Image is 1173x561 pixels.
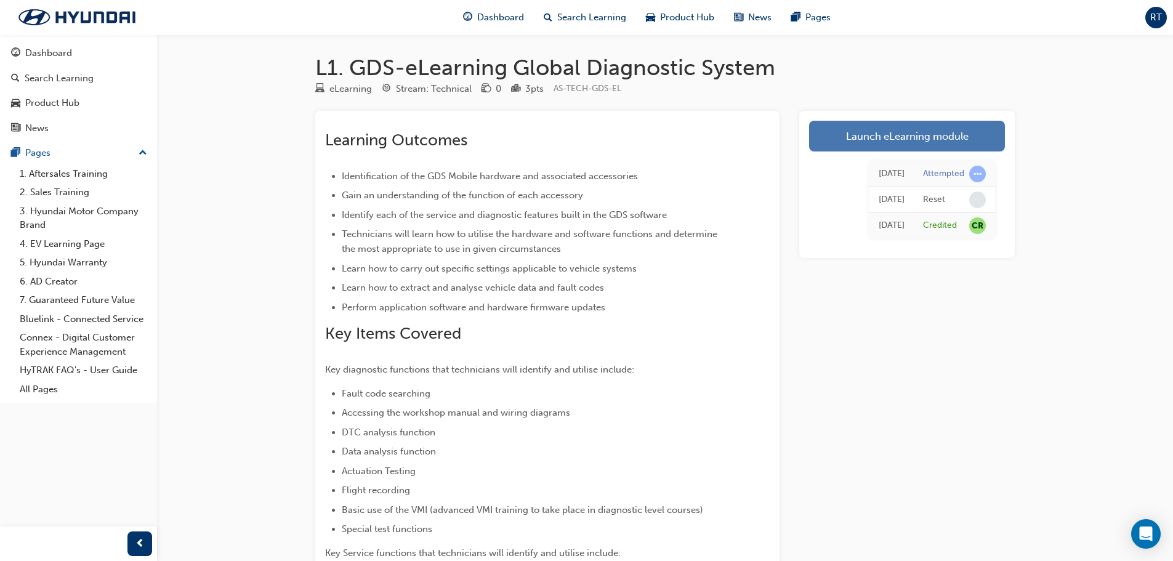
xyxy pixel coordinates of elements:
span: null-icon [969,217,986,234]
span: Identification of the GDS Mobile hardware and associated accessories [342,171,638,182]
div: Attempted [923,168,964,180]
a: search-iconSearch Learning [534,5,636,30]
span: car-icon [11,98,20,109]
div: Points [511,81,544,97]
div: Pages [25,146,50,160]
div: Stream: Technical [396,82,472,96]
div: eLearning [329,82,372,96]
span: search-icon [11,73,20,84]
div: Product Hub [25,96,79,110]
button: Pages [5,142,152,164]
span: Search Learning [557,10,626,25]
span: Basic use of the VMI (advanced VMI training to take place in diagnostic level courses) [342,504,703,515]
span: Learn how to carry out specific settings applicable to vehicle systems [342,263,637,274]
span: money-icon [482,84,491,95]
div: Wed Jun 21 2023 10:00:00 GMT+1000 (Australian Eastern Standard Time) [879,219,905,233]
a: Dashboard [5,42,152,65]
span: target-icon [382,84,391,95]
div: Credited [923,220,957,232]
a: Product Hub [5,92,152,115]
a: 4. EV Learning Page [15,235,152,254]
a: pages-iconPages [781,5,840,30]
span: Fault code searching [342,388,430,399]
img: Trak [6,4,148,30]
a: Bluelink - Connected Service [15,310,152,329]
span: Learning resource code [554,83,621,94]
span: Learn how to extract and analyse vehicle data and fault codes [342,282,604,293]
div: Reset [923,194,945,206]
span: Product Hub [660,10,714,25]
div: Open Intercom Messenger [1131,519,1161,549]
div: Dashboard [25,46,72,60]
span: news-icon [734,10,743,25]
span: guage-icon [11,48,20,59]
span: Pages [805,10,831,25]
a: 2. Sales Training [15,183,152,202]
div: Price [482,81,501,97]
span: car-icon [646,10,655,25]
span: Identify each of the service and diagnostic features built in the GDS software [342,209,667,220]
a: car-iconProduct Hub [636,5,724,30]
span: learningResourceType_ELEARNING-icon [315,84,324,95]
span: Actuation Testing [342,466,416,477]
span: RT [1150,10,1162,25]
span: prev-icon [135,536,145,552]
button: RT [1145,7,1167,28]
a: 5. Hyundai Warranty [15,253,152,272]
a: 3. Hyundai Motor Company Brand [15,202,152,235]
div: News [25,121,49,135]
span: Data analysis function [342,446,436,457]
div: 3 pts [525,82,544,96]
span: up-icon [139,145,147,161]
span: Key diagnostic functions that technicians will identify and utilise include: [325,364,634,375]
button: DashboardSearch LearningProduct HubNews [5,39,152,142]
a: HyTRAK FAQ's - User Guide [15,361,152,380]
span: Flight recording [342,485,410,496]
span: News [748,10,772,25]
span: Technicians will learn how to utilise the hardware and software functions and determine the most ... [342,228,720,254]
span: learningRecordVerb_NONE-icon [969,192,986,208]
span: Dashboard [477,10,524,25]
a: All Pages [15,380,152,399]
span: Key Items Covered [325,324,461,343]
span: podium-icon [511,84,520,95]
span: search-icon [544,10,552,25]
a: news-iconNews [724,5,781,30]
div: Search Learning [25,71,94,86]
span: Learning Outcomes [325,131,467,150]
div: Stream [382,81,472,97]
span: Perform application software and hardware firmware updates [342,302,605,313]
div: Sun Aug 24 2025 11:49:58 GMT+1000 (Australian Eastern Standard Time) [879,193,905,207]
a: Search Learning [5,67,152,90]
a: 6. AD Creator [15,272,152,291]
div: 0 [496,82,501,96]
span: pages-icon [11,148,20,159]
span: Accessing the workshop manual and wiring diagrams [342,407,570,418]
a: News [5,117,152,140]
a: Connex - Digital Customer Experience Management [15,328,152,361]
h1: L1. GDS-eLearning Global Diagnostic System [315,54,1015,81]
span: learningRecordVerb_ATTEMPT-icon [969,166,986,182]
div: Sun Aug 24 2025 11:49:59 GMT+1000 (Australian Eastern Standard Time) [879,167,905,181]
span: Gain an understanding of the function of each accessory [342,190,583,201]
span: Special test functions [342,523,432,535]
span: DTC analysis function [342,427,435,438]
span: news-icon [11,123,20,134]
span: pages-icon [791,10,800,25]
a: Launch eLearning module [809,121,1005,151]
a: 7. Guaranteed Future Value [15,291,152,310]
a: 1. Aftersales Training [15,164,152,184]
span: guage-icon [463,10,472,25]
span: Key Service functions that technicians will identify and utilise include: [325,547,621,559]
div: Type [315,81,372,97]
a: guage-iconDashboard [453,5,534,30]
